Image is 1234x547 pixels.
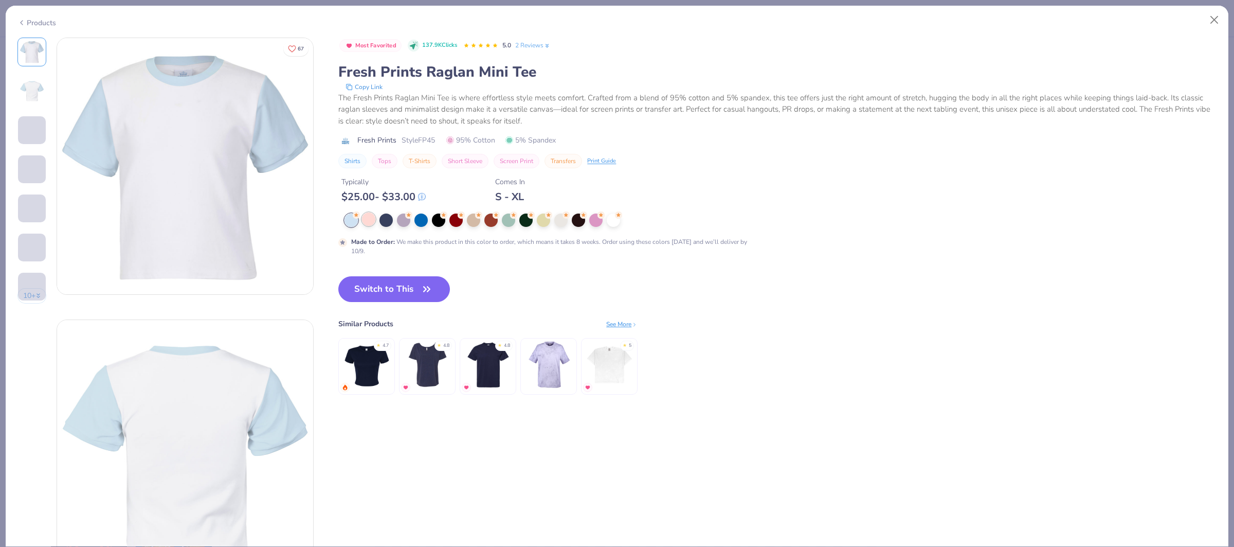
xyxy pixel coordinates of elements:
[383,342,389,349] div: 4.7
[585,340,634,389] img: Shaka Wear Adult Garment-Dyed Drop-Shoulder T-Shirt
[463,38,498,54] div: 5.0 Stars
[442,154,488,168] button: Short Sleeve
[345,42,353,50] img: Most Favorited sort
[524,340,573,389] img: Comfort Colors Colorblast Heavyweight T-Shirt
[502,41,511,49] span: 5.0
[18,183,20,211] img: User generated content
[498,342,502,346] div: ★
[338,319,393,329] div: Similar Products
[629,342,631,349] div: 5
[403,340,452,389] img: Bella + Canvas Ladies' Slouchy T-Shirt
[403,384,409,391] img: MostFav.gif
[17,288,47,304] button: 10+
[494,154,539,168] button: Screen Print
[17,17,56,28] div: Products
[402,135,435,146] span: Style FP45
[463,384,469,391] img: MostFav.gif
[495,190,525,203] div: S - XL
[422,41,457,50] span: 137.9K Clicks
[339,39,402,52] button: Badge Button
[341,177,426,187] div: Typically
[515,41,551,50] a: 2 Reviews
[443,342,449,349] div: 4.8
[338,276,450,302] button: Switch to This
[18,144,20,172] img: User generated content
[585,384,591,391] img: MostFav.gif
[446,135,495,146] span: 95% Cotton
[504,342,510,349] div: 4.8
[338,62,1217,82] div: Fresh Prints Raglan Mini Tee
[351,237,750,256] div: We make this product in this color to order, which means it takes 8 weeks. Order using these colo...
[18,301,20,328] img: User generated content
[437,342,441,346] div: ★
[341,190,426,203] div: $ 25.00 - $ 33.00
[342,340,391,389] img: Bella + Canvas Ladies' Micro Ribbed Baby Tee
[587,157,616,166] div: Print Guide
[342,384,348,391] img: trending.gif
[372,154,397,168] button: Tops
[283,41,308,56] button: Like
[606,320,638,329] div: See More
[376,342,380,346] div: ★
[342,82,386,92] button: copy to clipboard
[464,340,513,389] img: Hanes Unisex 5.2 Oz. Comfortsoft Cotton T-Shirt
[57,38,313,294] img: Front
[357,135,396,146] span: Fresh Prints
[18,261,20,289] img: User generated content
[338,154,367,168] button: Shirts
[355,43,396,48] span: Most Favorited
[1205,10,1224,30] button: Close
[298,46,304,51] span: 67
[623,342,627,346] div: ★
[351,238,395,246] strong: Made to Order :
[338,92,1217,127] div: The Fresh Prints Raglan Mini Tee is where effortless style meets comfort. Crafted from a blend of...
[403,154,437,168] button: T-Shirts
[20,40,44,64] img: Front
[20,79,44,103] img: Back
[495,177,525,187] div: Comes In
[505,135,556,146] span: 5% Spandex
[18,222,20,250] img: User generated content
[545,154,582,168] button: Transfers
[338,137,352,145] img: brand logo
